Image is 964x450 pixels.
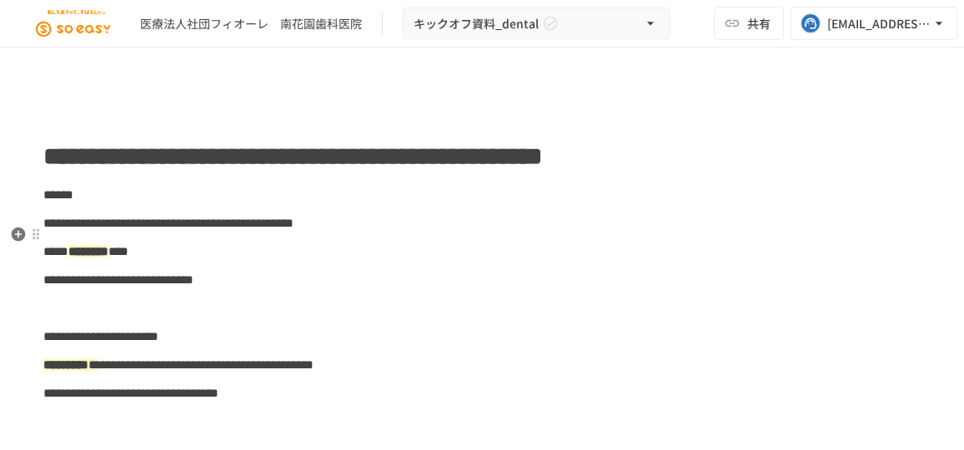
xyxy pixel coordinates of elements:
button: [EMAIL_ADDRESS][DOMAIN_NAME] [791,7,957,40]
span: 共有 [747,14,771,32]
img: JEGjsIKIkXC9kHzRN7titGGb0UF19Vi83cQ0mCQ5DuX [20,10,127,37]
button: 共有 [714,7,784,40]
div: [EMAIL_ADDRESS][DOMAIN_NAME] [827,13,931,34]
span: キックオフ資料_dental [414,13,539,34]
div: 医療法人社団フィオーレ 南花園歯科医院 [140,15,362,32]
button: キックオフ資料_dental [403,7,670,40]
